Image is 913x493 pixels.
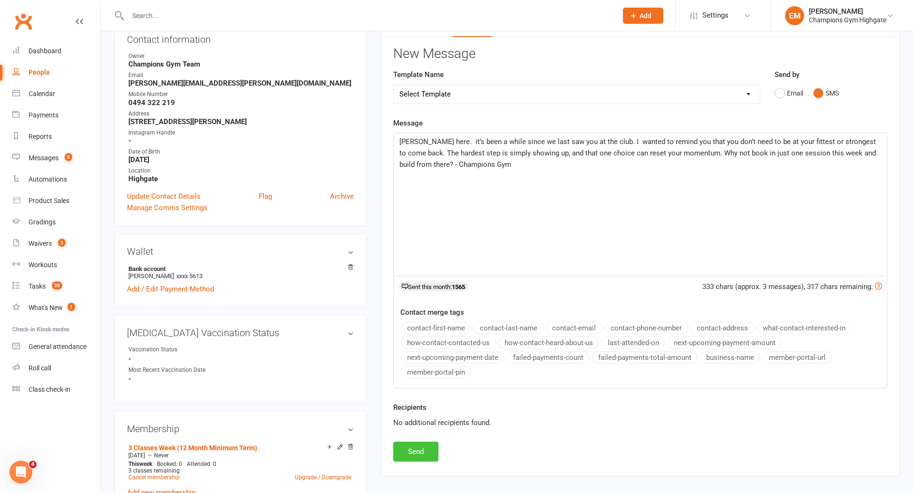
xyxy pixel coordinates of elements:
div: — [126,452,354,459]
div: Dashboard [29,47,61,55]
a: 3 Classes Week (12 Month Minimum Term) [128,444,257,452]
strong: [STREET_ADDRESS][PERSON_NAME] [128,117,354,126]
span: 4 [29,461,37,468]
a: Flag [259,191,272,202]
div: Email [128,71,354,80]
a: Reports [12,126,100,147]
strong: 1565 [452,283,465,290]
li: [PERSON_NAME] [127,264,354,281]
span: 5 [65,153,72,161]
strong: 0494 322 219 [128,98,354,107]
button: next-upcoming-payment-amount [668,337,782,349]
a: Product Sales [12,190,100,212]
span: Never [154,452,169,459]
div: 333 chars (approx. 3 messages), 317 chars remaining. [702,281,882,292]
button: Send [393,442,438,462]
div: Tasks [29,282,46,290]
label: Message [393,117,423,129]
a: Payments [12,105,100,126]
div: Most Recent Vaccination Date [128,366,207,375]
iframe: Intercom live chat [10,461,32,483]
div: Reports [29,133,52,140]
div: Workouts [29,261,57,269]
div: EM [785,6,804,25]
div: General attendance [29,343,87,350]
a: Calendar [12,83,100,105]
button: member-portal-pin [401,366,471,378]
a: Workouts [12,254,100,276]
button: last-attended-on [602,337,665,349]
a: Archive [330,191,354,202]
a: Upgrade / Downgrade [295,474,351,481]
button: failed-payments-total-amount [592,351,698,364]
strong: - [128,375,354,383]
span: 3 [58,239,66,247]
span: Booked: 0 [157,461,182,467]
div: Mobile Number [128,90,354,99]
a: People [12,62,100,83]
strong: - [128,355,354,363]
label: Contact merge tags [400,307,464,318]
strong: [PERSON_NAME][EMAIL_ADDRESS][PERSON_NAME][DOMAIN_NAME] [128,79,354,87]
button: contact-email [546,322,602,334]
button: business-name [700,351,760,364]
span: [DATE] [128,452,145,459]
h3: New Message [393,47,887,61]
span: This [128,461,139,467]
span: Attended: 0 [187,461,216,467]
a: Gradings [12,212,100,233]
div: Class check-in [29,386,70,393]
div: week [126,461,155,467]
div: Location [128,166,354,175]
a: Waivers 3 [12,233,100,254]
h3: [MEDICAL_DATA] Vaccination Status [127,328,354,338]
span: 1 [68,303,75,311]
div: Gradings [29,218,56,226]
button: what-contact-interested-in [757,322,852,334]
span: 3 classes remaining [128,467,180,474]
label: Recipients [393,402,427,413]
a: Clubworx [11,10,35,33]
strong: Highgate [128,174,354,183]
div: Date of Birth [128,147,354,156]
a: Messages 5 [12,147,100,169]
h3: Wallet [127,246,354,257]
div: Address [128,109,354,118]
div: Instagram Handle [128,128,354,137]
div: What's New [29,304,63,311]
span: Settings [702,5,728,26]
button: contact-phone-number [604,322,688,334]
h3: Membership [127,424,354,434]
button: Email [775,84,803,102]
strong: Bank account [128,265,349,272]
a: General attendance kiosk mode [12,336,100,358]
div: Payments [29,111,58,119]
button: contact-last-name [474,322,544,334]
h3: Contact information [127,30,354,45]
div: Roll call [29,364,51,372]
a: Manage Comms Settings [127,202,207,213]
div: Waivers [29,240,52,247]
div: [PERSON_NAME] [809,7,886,16]
button: contact-first-name [401,322,471,334]
div: Automations [29,175,67,183]
a: Cancel membership [128,474,180,481]
a: Automations [12,169,100,190]
a: Class kiosk mode [12,379,100,400]
div: Owner [128,52,354,61]
span: Add [640,12,651,19]
div: Product Sales [29,197,69,204]
button: next-upcoming-payment-date [401,351,505,364]
a: Update Contact Details [127,191,201,202]
div: Messages [29,154,58,162]
a: What's New1 [12,297,100,319]
strong: - [128,136,354,145]
button: failed-payments-count [507,351,590,364]
span: 55 [52,281,62,290]
a: Add / Edit Payment Method [127,283,214,295]
button: Add [623,8,663,24]
a: Tasks 55 [12,276,100,297]
button: how-contact-heard-about-us [498,337,599,349]
div: Champions Gym Highgate [809,16,886,24]
div: No additional recipients found. [393,417,887,428]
